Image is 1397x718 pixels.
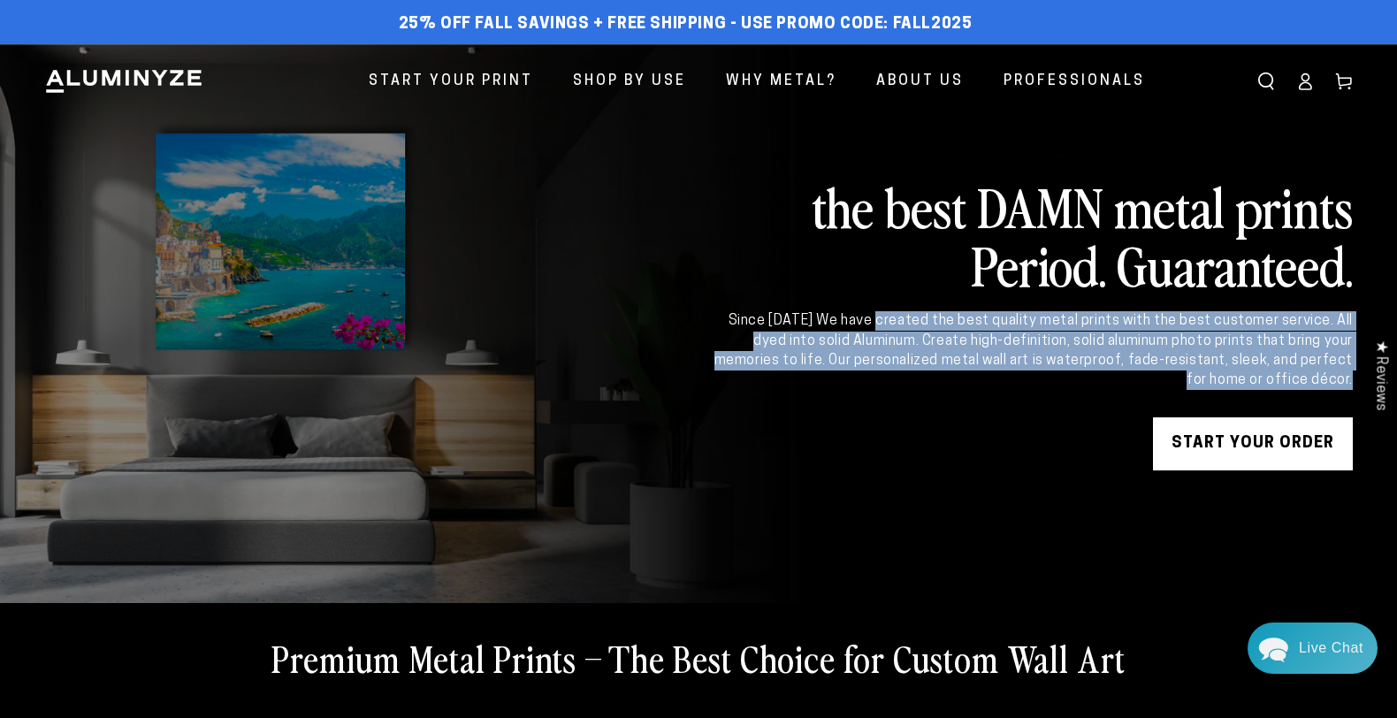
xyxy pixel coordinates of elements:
[245,355,301,367] a: Appreciate
[1299,623,1363,674] div: Contact Us Directly
[1248,623,1378,674] div: Chat widget toggle
[9,431,365,446] div: [DATE] 11:32 AM · Viewed
[711,311,1353,391] div: Since [DATE] We have created the best quality metal prints with the best customer service. All dy...
[355,58,546,105] a: Start Your Print
[248,226,301,239] span: Appreciate
[711,177,1353,294] h2: the best DAMN metal prints Period. Guaranteed.
[399,15,973,34] span: 25% off FALL Savings + Free Shipping - Use Promo Code: FALL2025
[189,470,239,484] span: Re:amaze
[135,474,240,483] a: We run onRe:amaze
[53,354,365,369] div: [PERSON_NAME] · [DATE] 11:32 AM ·
[44,68,203,95] img: Aluminyze
[990,58,1158,105] a: Professionals
[573,69,686,95] span: Shop By Use
[1153,417,1353,470] a: START YOUR Order
[271,635,1126,681] h2: Premium Metal Prints – The Best Choice for Custom Wall Art
[319,397,347,414] p: great
[369,69,533,95] span: Start Your Print
[876,69,964,95] span: About Us
[13,13,44,59] a: Back
[71,269,339,336] p: So just to be clear, you need to choose the rush processing and then you can choose the shipping ...
[71,125,339,208] p: I'm not sure exactly the contents of your order, but during checkout it will tell you when you sh...
[713,58,850,105] a: Why Metal?
[726,69,836,95] span: Why Metal?
[53,225,365,241] div: [PERSON_NAME] · [DATE] 11:31 AM ·
[248,355,301,367] span: Appreciate
[328,538,363,564] button: Reply
[127,78,249,90] span: Away until 11:00 AM
[10,206,43,240] img: d43a2b16f90f7195f4c1ce3167853375
[10,334,43,368] img: d43a2b16f90f7195f4c1ce3167853375
[1363,326,1397,424] div: Click to open Judge.me floating reviews tab
[1247,62,1286,101] summary: Search our site
[1004,69,1145,95] span: Professionals
[863,58,977,105] a: About Us
[560,58,699,105] a: Shop By Use
[245,226,301,239] a: Appreciate
[9,500,367,529] div: Click to enter your contact details to receive replies via email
